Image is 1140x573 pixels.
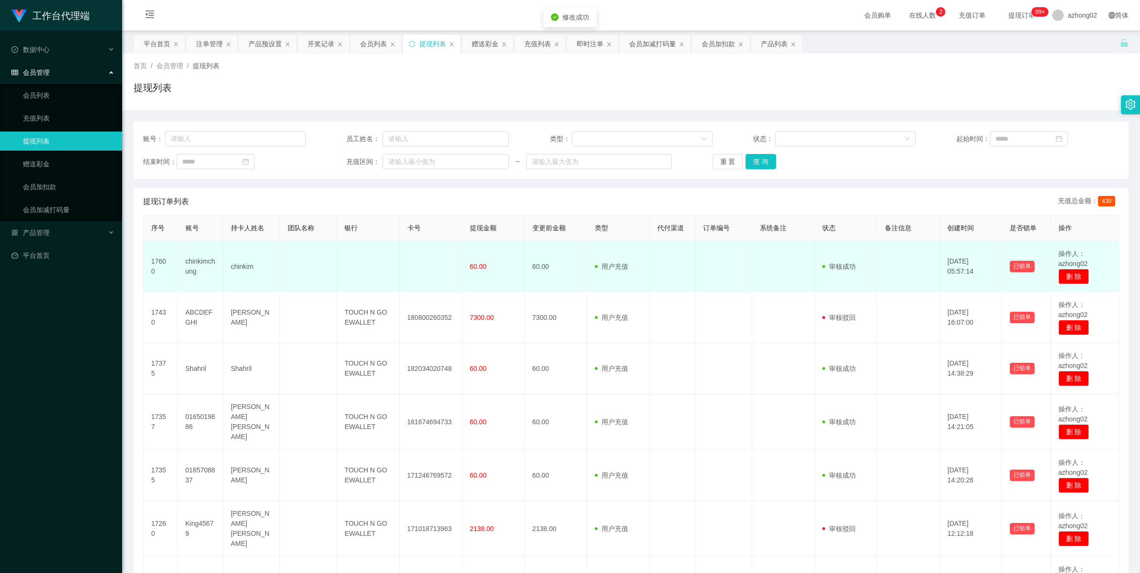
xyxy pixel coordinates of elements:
[23,200,114,219] a: 会员加减打码量
[400,292,462,343] td: 180800260352
[1031,7,1048,17] sup: 977
[144,343,178,394] td: 17375
[173,41,179,47] i: 图标: close
[383,154,509,169] input: 请输入最小值为
[11,46,18,53] i: 图标: check-circle-o
[1120,39,1129,47] i: 图标: unlock
[1058,320,1089,335] button: 删 除
[470,263,487,270] span: 60.00
[400,343,462,394] td: 182034020748
[595,418,628,426] span: 用户充值
[595,314,628,321] span: 用户充值
[1125,99,1136,110] i: 图标: setting
[509,157,526,167] span: ~
[144,35,170,53] div: 平台首页
[595,365,628,372] span: 用户充值
[11,69,18,76] i: 图标: table
[595,263,628,270] span: 用户充值
[940,394,1002,450] td: [DATE] 14:21:05
[143,157,176,167] span: 结束时间：
[11,11,90,19] a: 工作台代理端
[1058,250,1088,267] span: 操作人：azhong02
[562,13,589,21] span: 修改成功
[595,525,628,532] span: 用户充值
[904,136,910,143] i: 图标: down
[308,35,334,53] div: 开奖记录
[822,418,856,426] span: 审核成功
[1058,424,1089,440] button: 删 除
[144,501,178,557] td: 17260
[525,450,587,501] td: 60.00
[595,224,608,232] span: 类型
[939,7,943,17] p: 2
[1058,352,1088,369] span: 操作人：azhong02
[337,343,399,394] td: TOUCH N GO EWALLET
[1058,224,1072,232] span: 操作
[178,450,223,501] td: 0185708837
[223,241,280,292] td: chinkim
[956,134,990,144] span: 起始时间：
[223,394,280,450] td: [PERSON_NAME] [PERSON_NAME]
[223,343,280,394] td: Shahril
[940,241,1002,292] td: [DATE] 05:57:14
[1058,531,1089,546] button: 删 除
[419,35,446,53] div: 提现列表
[1056,135,1062,142] i: 图标: calendar
[822,314,856,321] span: 审核驳回
[400,394,462,450] td: 161674694733
[701,136,707,143] i: 图标: down
[223,450,280,501] td: [PERSON_NAME]
[242,158,249,165] i: 图标: calendar
[337,394,399,450] td: TOUCH N GO EWALLET
[760,224,787,232] span: 系统备注
[231,224,264,232] span: 持卡人姓名
[187,62,189,70] span: /
[470,471,487,479] span: 60.00
[738,41,744,47] i: 图标: close
[746,154,776,169] button: 查 询
[1010,363,1035,374] button: 已锁单
[713,154,743,169] button: 重 置
[11,69,50,76] span: 会员管理
[904,12,941,19] span: 在线人数
[1058,405,1088,423] span: 操作人：azhong02
[337,501,399,557] td: TOUCH N GO EWALLET
[344,224,358,232] span: 银行
[407,224,421,232] span: 卡号
[11,10,27,23] img: logo.9652507e.png
[23,109,114,128] a: 充值列表
[885,224,912,232] span: 备注信息
[1004,12,1040,19] span: 提现订单
[337,41,343,47] i: 图标: close
[193,62,219,70] span: 提现列表
[165,131,306,146] input: 请输入
[629,35,676,53] div: 会员加减打码量
[178,394,223,450] td: 0165019886
[134,62,147,70] span: 首页
[501,41,507,47] i: 图标: close
[470,365,487,372] span: 60.00
[1058,478,1089,493] button: 删 除
[400,450,462,501] td: 171246769572
[1058,269,1089,284] button: 删 除
[577,35,603,53] div: 即时注单
[143,134,165,144] span: 账号：
[940,343,1002,394] td: [DATE] 14:38:29
[1058,371,1089,386] button: 删 除
[178,241,223,292] td: chinkimchung
[288,224,314,232] span: 团队名称
[186,224,199,232] span: 账号
[1058,459,1088,476] span: 操作人：azhong02
[940,501,1002,557] td: [DATE] 12:12:18
[144,394,178,450] td: 17357
[360,35,387,53] div: 会员列表
[1010,523,1035,534] button: 已锁单
[337,292,399,343] td: TOUCH N GO EWALLET
[954,12,990,19] span: 充值订单
[151,62,153,70] span: /
[1109,12,1115,19] i: 图标: global
[144,292,178,343] td: 17430
[400,501,462,557] td: 171018713963
[226,41,231,47] i: 图标: close
[702,35,735,53] div: 会员加扣款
